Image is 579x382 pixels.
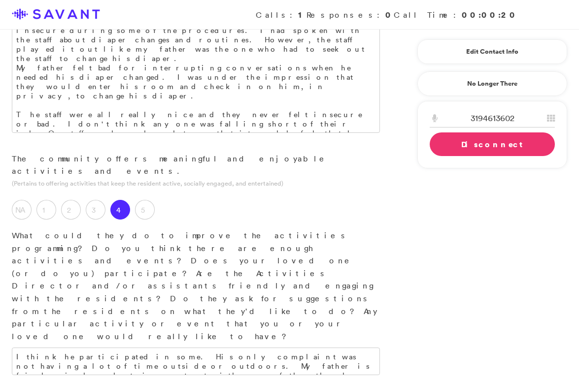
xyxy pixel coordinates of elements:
a: Disconnect [430,132,555,156]
p: (Pertains to offering activities that keep the resident active, socially engaged, and entertained) [12,179,380,188]
label: 4 [110,200,130,220]
strong: 1 [298,9,307,20]
a: Edit Contact Info [430,44,555,60]
label: 1 [36,200,56,220]
label: 5 [135,200,155,220]
p: What could they do to improve the activities programming? Do you think there are enough activitie... [12,229,380,343]
a: No Longer There [417,71,567,96]
label: NA [12,200,32,220]
strong: 0 [385,9,394,20]
label: 2 [61,200,81,220]
strong: 00:00:20 [462,9,518,20]
p: The community offers meaningful and enjoyable activities and events. [12,153,380,178]
label: 3 [86,200,105,220]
